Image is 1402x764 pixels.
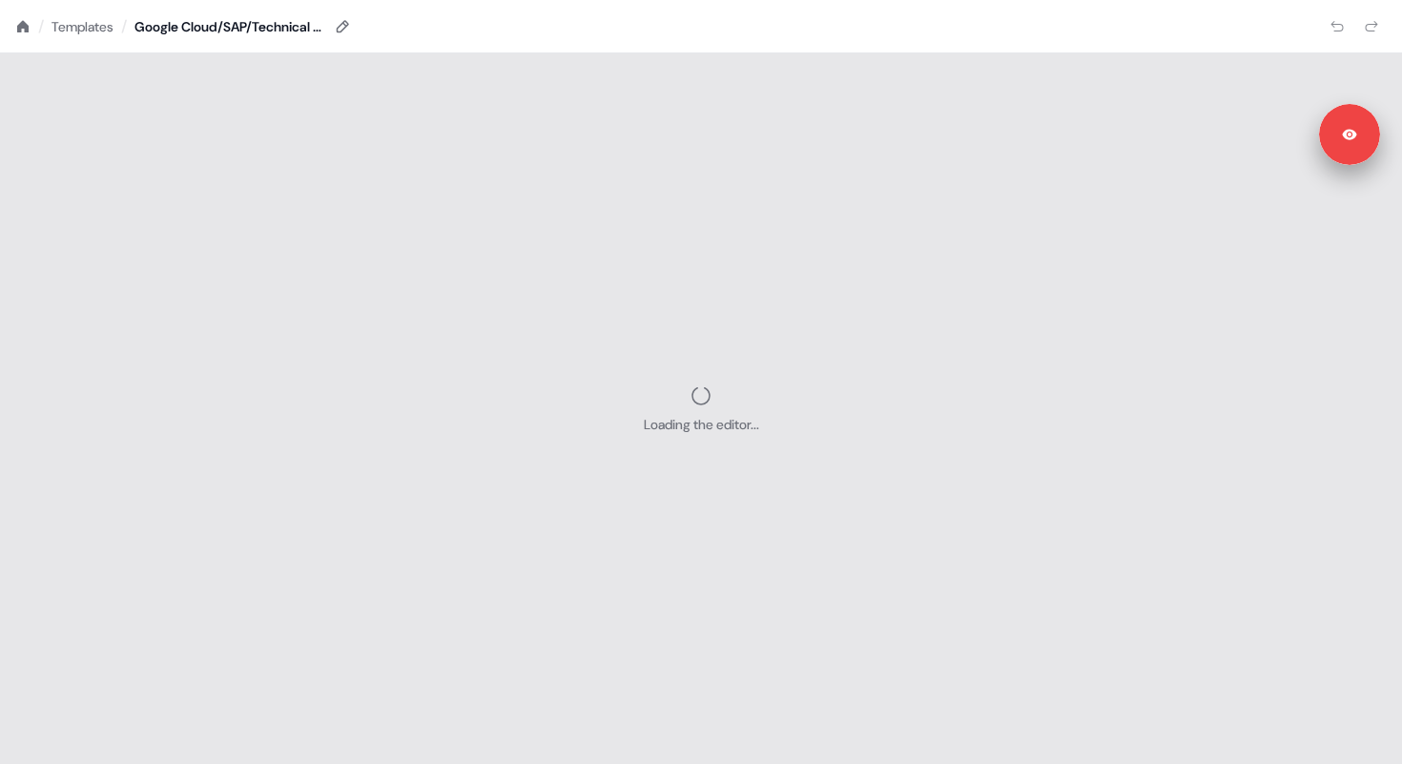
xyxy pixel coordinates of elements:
[644,415,759,434] div: Loading the editor...
[121,16,127,37] div: /
[52,17,113,36] a: Templates
[38,16,44,37] div: /
[134,17,325,36] div: Google Cloud/SAP/Technical v2.5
